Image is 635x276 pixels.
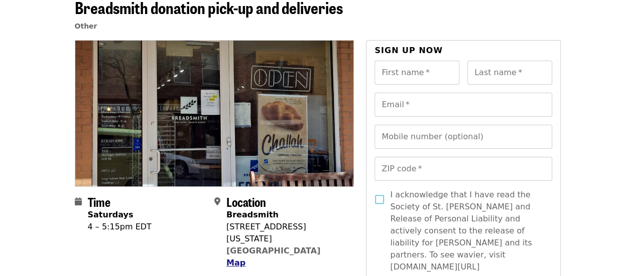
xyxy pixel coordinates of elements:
span: Map [226,258,245,267]
span: Sign up now [374,46,443,55]
i: map-marker-alt icon [214,197,220,206]
span: I acknowledge that I have read the Society of St. [PERSON_NAME] and Release of Personal Liability... [390,189,544,273]
i: calendar icon [75,197,82,206]
button: Map [226,257,245,269]
a: [GEOGRAPHIC_DATA] [226,246,320,255]
strong: Breadsmith [226,210,279,219]
strong: Saturdays [88,210,134,219]
div: [STREET_ADDRESS][US_STATE] [226,221,346,245]
a: Other [75,22,97,30]
input: ZIP code [374,157,552,181]
input: Mobile number (optional) [374,125,552,149]
input: Email [374,93,552,117]
input: First name [374,61,459,85]
div: 4 – 5:15pm EDT [88,221,152,233]
span: Location [226,193,266,210]
img: Breadsmith donation pick-up and deliveries organized by Society of St. Andrew [75,41,354,186]
input: Last name [467,61,552,85]
span: Time [88,193,110,210]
